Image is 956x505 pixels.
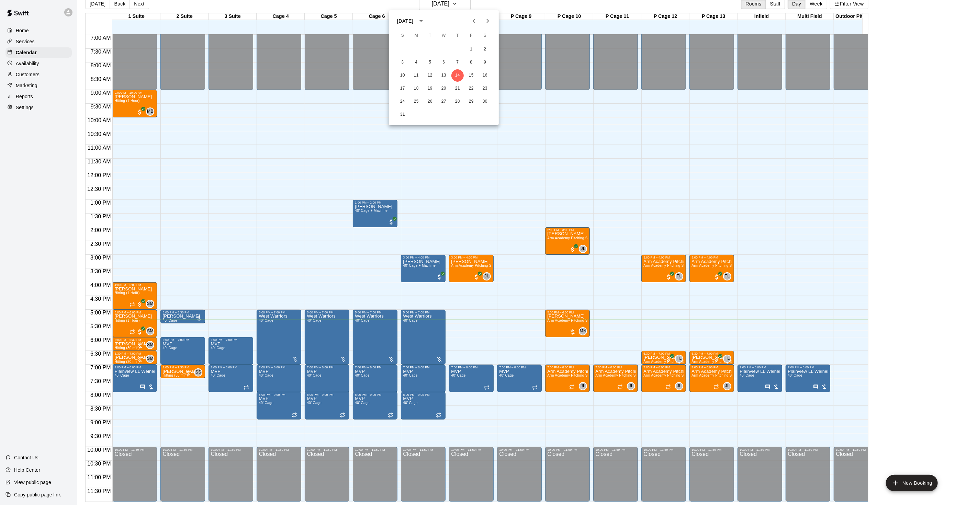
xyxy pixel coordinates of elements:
span: Monday [410,29,423,43]
button: 30 [479,95,491,108]
button: 22 [465,82,477,95]
button: 23 [479,82,491,95]
button: 13 [438,69,450,82]
button: 17 [396,82,409,95]
button: 12 [424,69,436,82]
button: 14 [451,69,464,82]
button: 2 [479,43,491,56]
button: 7 [451,56,464,69]
button: 8 [465,56,477,69]
span: Tuesday [424,29,436,43]
button: 1 [465,43,477,56]
span: Wednesday [438,29,450,43]
button: 28 [451,95,464,108]
button: 3 [396,56,409,69]
button: 5 [424,56,436,69]
span: Saturday [479,29,491,43]
button: 19 [424,82,436,95]
button: 25 [410,95,423,108]
button: 20 [438,82,450,95]
button: 21 [451,82,464,95]
div: [DATE] [397,18,413,25]
button: calendar view is open, switch to year view [415,15,427,27]
button: 10 [396,69,409,82]
button: 9 [479,56,491,69]
button: Previous month [467,14,481,28]
button: 24 [396,95,409,108]
button: Next month [481,14,495,28]
button: 26 [424,95,436,108]
button: 6 [438,56,450,69]
span: Sunday [396,29,409,43]
span: Friday [465,29,477,43]
button: 11 [410,69,423,82]
button: 27 [438,95,450,108]
button: 29 [465,95,477,108]
button: 16 [479,69,491,82]
button: 15 [465,69,477,82]
button: 4 [410,56,423,69]
button: 18 [410,82,423,95]
button: 31 [396,108,409,121]
span: Thursday [451,29,464,43]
